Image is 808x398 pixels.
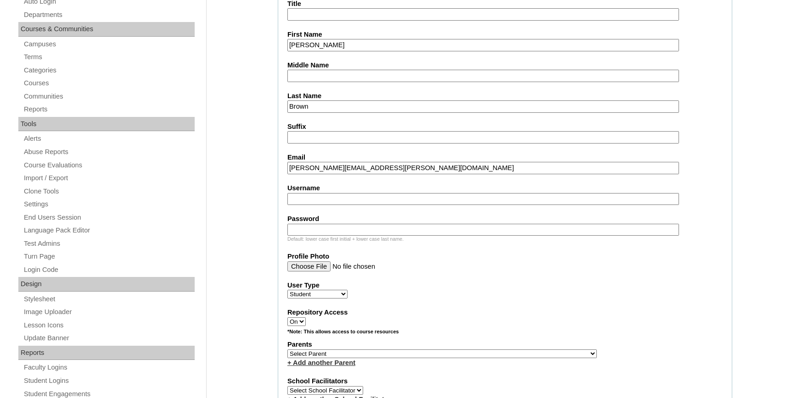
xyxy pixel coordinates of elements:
div: Reports [18,346,195,360]
div: Tools [18,117,195,132]
a: Communities [23,91,195,102]
a: Courses [23,77,195,89]
a: Campuses [23,39,195,50]
a: Image Uploader [23,306,195,318]
label: First Name [287,30,723,39]
label: Profile Photo [287,252,723,261]
div: Courses & Communities [18,22,195,37]
a: Settings [23,199,195,210]
a: Stylesheet [23,293,195,305]
a: Import / Export [23,172,195,184]
a: End Users Session [23,212,195,223]
label: School Facilitators [287,376,723,386]
a: Student Logins [23,375,195,387]
label: Password [287,214,723,224]
label: Middle Name [287,61,723,70]
a: Login Code [23,264,195,276]
a: Turn Page [23,251,195,262]
a: Clone Tools [23,186,195,197]
a: Categories [23,65,195,76]
a: Test Admins [23,238,195,249]
div: Default: lower case first initial + lower case last name. [287,236,723,243]
a: Terms [23,51,195,63]
a: Reports [23,104,195,115]
a: Lesson Icons [23,320,195,331]
a: Faculty Logins [23,362,195,373]
a: Abuse Reports [23,146,195,158]
label: Email [287,153,723,162]
div: Design [18,277,195,292]
label: Suffix [287,122,723,132]
label: Username [287,183,723,193]
label: Parents [287,340,723,349]
div: *Note: This allows access to course resources [287,328,723,340]
label: Last Name [287,91,723,101]
a: + Add another Parent [287,359,355,366]
a: Departments [23,9,195,21]
a: Alerts [23,133,195,144]
a: Course Evaluations [23,160,195,171]
a: Language Pack Editor [23,225,195,236]
label: Repository Access [287,308,723,317]
label: User Type [287,281,723,290]
a: Update Banner [23,332,195,344]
